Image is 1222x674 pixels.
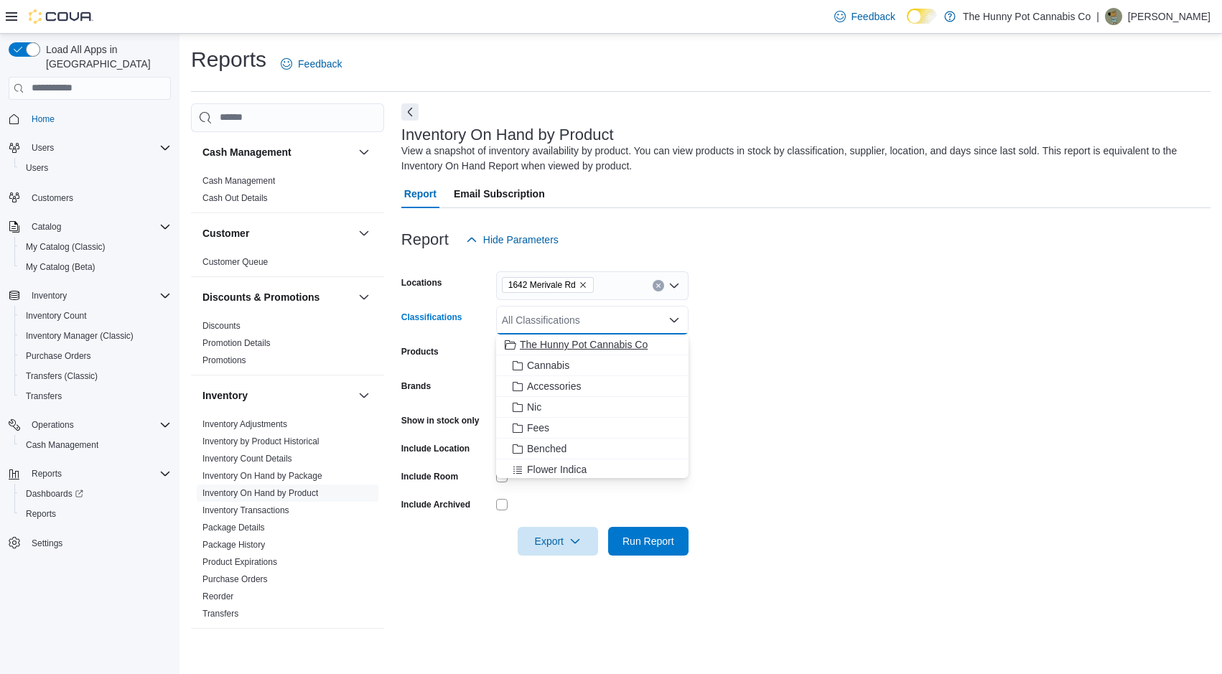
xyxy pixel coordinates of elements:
[496,439,689,459] button: Benched
[518,527,598,556] button: Export
[29,9,93,24] img: Cova
[20,368,103,385] a: Transfers (Classic)
[20,258,171,276] span: My Catalog (Beta)
[202,290,353,304] button: Discounts & Promotions
[26,241,106,253] span: My Catalog (Classic)
[401,231,449,248] h3: Report
[32,142,54,154] span: Users
[20,238,111,256] a: My Catalog (Classic)
[26,465,171,482] span: Reports
[20,436,171,454] span: Cash Management
[26,218,67,235] button: Catalog
[496,334,689,355] button: The Hunny Pot Cannabis Co
[401,346,439,357] label: Products
[829,2,901,31] a: Feedback
[355,289,373,306] button: Discounts & Promotions
[191,253,384,276] div: Customer
[26,218,171,235] span: Catalog
[622,534,674,548] span: Run Report
[26,416,80,434] button: Operations
[26,287,171,304] span: Inventory
[14,306,177,326] button: Inventory Count
[202,145,291,159] h3: Cash Management
[3,415,177,435] button: Operations
[14,386,177,406] button: Transfers
[202,574,268,584] a: Purchase Orders
[202,256,268,268] span: Customer Queue
[202,320,241,332] span: Discounts
[202,436,320,447] span: Inventory by Product Historical
[26,188,171,206] span: Customers
[202,321,241,331] a: Discounts
[26,310,87,322] span: Inventory Count
[1096,8,1099,25] p: |
[1105,8,1122,25] div: Rehan Bhatti
[202,505,289,516] span: Inventory Transactions
[20,388,171,405] span: Transfers
[3,286,177,306] button: Inventory
[32,290,67,301] span: Inventory
[202,523,265,533] a: Package Details
[202,419,287,429] a: Inventory Adjustments
[401,380,431,392] label: Brands
[20,307,93,324] a: Inventory Count
[20,347,171,365] span: Purchase Orders
[14,257,177,277] button: My Catalog (Beta)
[191,45,266,74] h1: Reports
[20,505,62,523] a: Reports
[202,574,268,585] span: Purchase Orders
[14,158,177,178] button: Users
[496,397,689,418] button: Nic
[14,504,177,524] button: Reports
[520,337,648,352] span: The Hunny Pot Cannabis Co
[32,419,74,431] span: Operations
[202,176,275,186] a: Cash Management
[579,281,587,289] button: Remove 1642 Merivale Rd from selection in this group
[852,9,895,24] span: Feedback
[526,527,589,556] span: Export
[527,358,569,373] span: Cannabis
[202,471,322,481] a: Inventory On Hand by Package
[202,290,320,304] h3: Discounts & Promotions
[202,591,233,602] span: Reorder
[401,126,614,144] h3: Inventory On Hand by Product
[26,189,79,207] a: Customers
[20,327,139,345] a: Inventory Manager (Classic)
[3,187,177,207] button: Customers
[202,337,271,349] span: Promotion Details
[26,330,134,342] span: Inventory Manager (Classic)
[202,556,277,568] span: Product Expirations
[26,370,98,382] span: Transfers (Classic)
[20,159,54,177] a: Users
[14,326,177,346] button: Inventory Manager (Classic)
[26,162,48,174] span: Users
[483,233,559,247] span: Hide Parameters
[401,312,462,323] label: Classifications
[404,179,437,208] span: Report
[26,139,171,156] span: Users
[963,8,1091,25] p: The Hunny Pot Cannabis Co
[20,388,67,405] a: Transfers
[653,280,664,291] button: Clear input
[401,103,419,121] button: Next
[26,535,68,552] a: Settings
[3,464,177,484] button: Reports
[401,471,458,482] label: Include Room
[14,366,177,386] button: Transfers (Classic)
[20,436,104,454] a: Cash Management
[26,416,171,434] span: Operations
[401,415,480,426] label: Show in stock only
[20,368,171,385] span: Transfers (Classic)
[26,110,171,128] span: Home
[32,468,62,479] span: Reports
[20,505,171,523] span: Reports
[202,175,275,187] span: Cash Management
[608,527,689,556] button: Run Report
[496,376,689,397] button: Accessories
[527,400,541,414] span: Nic
[32,113,55,125] span: Home
[26,139,60,156] button: Users
[14,237,177,257] button: My Catalog (Classic)
[202,257,268,267] a: Customer Queue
